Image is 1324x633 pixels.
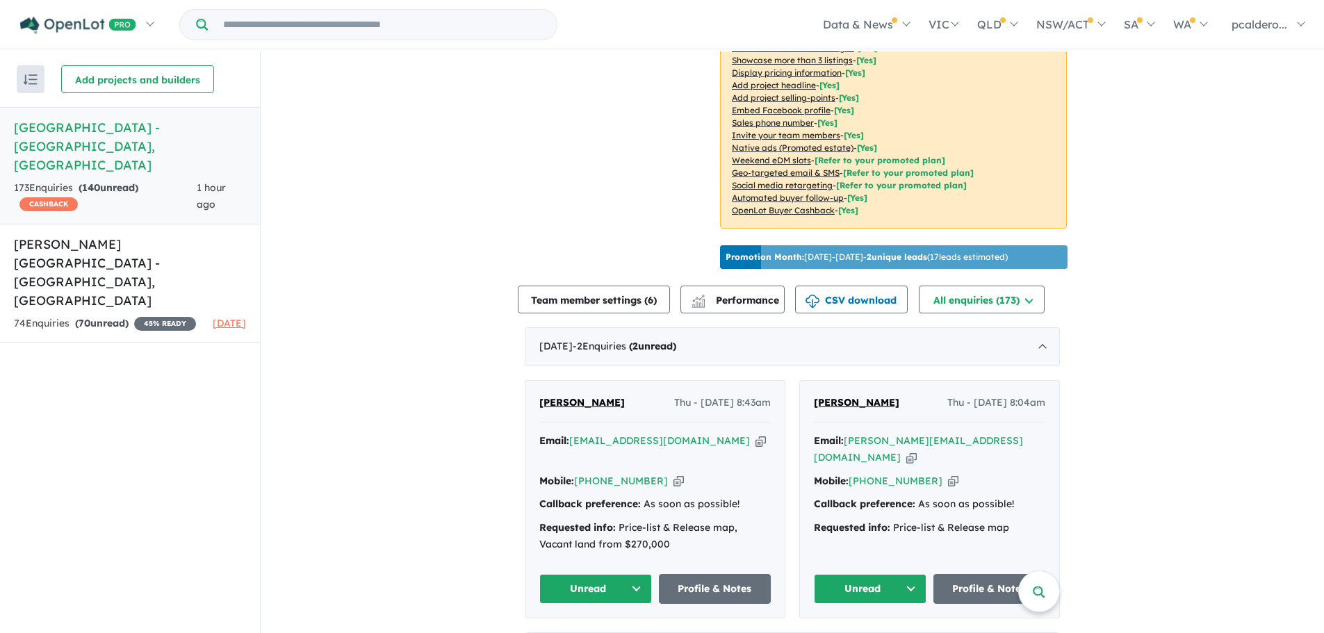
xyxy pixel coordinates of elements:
[75,317,129,329] strong: ( unread)
[648,294,653,306] span: 6
[817,117,837,128] span: [ Yes ]
[79,181,138,194] strong: ( unread)
[847,192,867,203] span: [Yes]
[814,434,844,447] strong: Email:
[539,521,616,534] strong: Requested info:
[814,496,1045,513] div: As soon as possible!
[629,340,676,352] strong: ( unread)
[732,55,853,65] u: Showcase more than 3 listings
[844,130,864,140] span: [ Yes ]
[19,197,78,211] span: CASHBACK
[843,167,974,178] span: [Refer to your promoted plan]
[134,317,196,331] span: 45 % READY
[692,299,705,308] img: bar-chart.svg
[795,286,908,313] button: CSV download
[197,181,226,211] span: 1 hour ago
[674,395,771,411] span: Thu - [DATE] 8:43am
[574,475,668,487] a: [PHONE_NUMBER]
[732,180,833,190] u: Social media retargeting
[947,395,1045,411] span: Thu - [DATE] 8:04am
[539,395,625,411] a: [PERSON_NAME]
[732,142,853,153] u: Native ads (Promoted estate)
[14,180,197,213] div: 173 Enquir ies
[814,396,899,409] span: [PERSON_NAME]
[726,252,804,262] b: Promotion Month:
[79,317,90,329] span: 70
[692,295,705,302] img: line-chart.svg
[632,340,638,352] span: 2
[732,80,816,90] u: Add project headline
[694,294,779,306] span: Performance
[919,286,1045,313] button: All enquiries (173)
[569,434,750,447] a: [EMAIL_ADDRESS][DOMAIN_NAME]
[906,450,917,465] button: Copy
[732,67,842,78] u: Display pricing information
[732,155,811,165] u: Weekend eDM slots
[857,142,877,153] span: [Yes]
[732,167,840,178] u: Geo-targeted email & SMS
[836,180,967,190] span: [Refer to your promoted plan]
[838,205,858,215] span: [Yes]
[806,295,819,309] img: download icon
[732,92,835,103] u: Add project selling-points
[720,5,1067,229] p: Your project is only comparing to other top-performing projects in your area: - - - - - - - - - -...
[834,105,854,115] span: [ Yes ]
[539,396,625,409] span: [PERSON_NAME]
[726,251,1008,263] p: [DATE] - [DATE] - ( 17 leads estimated)
[839,92,859,103] span: [ Yes ]
[525,327,1060,366] div: [DATE]
[211,10,554,40] input: Try estate name, suburb, builder or developer
[814,395,899,411] a: [PERSON_NAME]
[814,475,849,487] strong: Mobile:
[61,65,214,93] button: Add projects and builders
[732,130,840,140] u: Invite your team members
[518,286,670,313] button: Team member settings (6)
[755,434,766,448] button: Copy
[20,17,136,34] img: Openlot PRO Logo White
[815,155,945,165] span: [Refer to your promoted plan]
[1232,17,1287,31] span: pcaldero...
[845,67,865,78] span: [ Yes ]
[814,574,926,604] button: Unread
[849,475,942,487] a: [PHONE_NUMBER]
[539,496,771,513] div: As soon as possible!
[213,317,246,329] span: [DATE]
[732,117,814,128] u: Sales phone number
[659,574,771,604] a: Profile & Notes
[539,498,641,510] strong: Callback preference:
[819,80,840,90] span: [ Yes ]
[539,574,652,604] button: Unread
[539,520,771,553] div: Price-list & Release map, Vacant land from $270,000
[82,181,100,194] span: 140
[539,475,574,487] strong: Mobile:
[14,315,196,332] div: 74 Enquir ies
[933,574,1046,604] a: Profile & Notes
[732,192,844,203] u: Automated buyer follow-up
[814,498,915,510] strong: Callback preference:
[856,55,876,65] span: [ Yes ]
[14,118,246,174] h5: [GEOGRAPHIC_DATA] - [GEOGRAPHIC_DATA] , [GEOGRAPHIC_DATA]
[673,474,684,488] button: Copy
[814,520,1045,536] div: Price-list & Release map
[732,105,831,115] u: Embed Facebook profile
[948,474,958,488] button: Copy
[14,235,246,310] h5: [PERSON_NAME][GEOGRAPHIC_DATA] - [GEOGRAPHIC_DATA] , [GEOGRAPHIC_DATA]
[814,434,1023,463] a: [PERSON_NAME][EMAIL_ADDRESS][DOMAIN_NAME]
[814,521,890,534] strong: Requested info:
[573,340,676,352] span: - 2 Enquir ies
[732,205,835,215] u: OpenLot Buyer Cashback
[680,286,785,313] button: Performance
[539,434,569,447] strong: Email:
[867,252,927,262] b: 2 unique leads
[24,74,38,85] img: sort.svg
